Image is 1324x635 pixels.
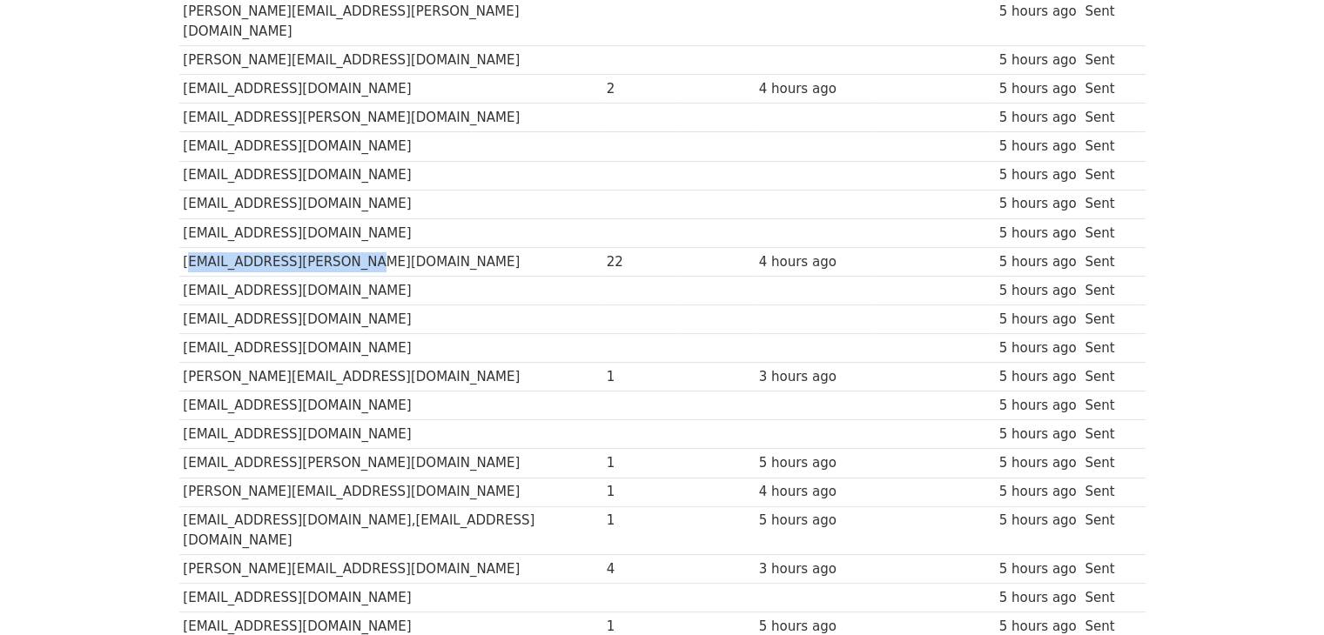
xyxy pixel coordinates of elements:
div: 5 hours ago [998,194,1076,214]
td: [EMAIL_ADDRESS][DOMAIN_NAME] [179,305,602,334]
div: 5 hours ago [998,424,1076,444]
td: [EMAIL_ADDRESS][PERSON_NAME][DOMAIN_NAME] [179,247,602,276]
div: 5 hours ago [998,511,1076,531]
div: 5 hours ago [998,453,1076,473]
td: Sent [1080,391,1136,420]
td: [EMAIL_ADDRESS][DOMAIN_NAME] [179,334,602,363]
td: [PERSON_NAME][EMAIL_ADDRESS][DOMAIN_NAME] [179,555,602,584]
td: Sent [1080,305,1136,334]
div: 5 hours ago [759,453,872,473]
div: 5 hours ago [998,50,1076,70]
td: [EMAIL_ADDRESS][DOMAIN_NAME] [179,584,602,612]
td: Sent [1080,478,1136,506]
div: 1 [607,367,676,387]
div: 5 hours ago [998,2,1076,22]
td: Sent [1080,449,1136,478]
div: 1 [607,511,676,531]
td: Sent [1080,363,1136,391]
div: 4 hours ago [759,79,872,99]
td: [EMAIL_ADDRESS][PERSON_NAME][DOMAIN_NAME] [179,449,602,478]
td: Sent [1080,46,1136,75]
td: Sent [1080,75,1136,104]
div: 5 hours ago [998,108,1076,128]
td: Sent [1080,555,1136,584]
td: Sent [1080,506,1136,555]
td: Sent [1080,132,1136,161]
div: 4 [607,559,676,579]
div: 5 hours ago [998,79,1076,99]
div: 4 hours ago [759,252,872,272]
div: 5 hours ago [998,338,1076,358]
td: [EMAIL_ADDRESS][DOMAIN_NAME] [179,420,602,449]
iframe: Chat Widget [1237,551,1324,635]
td: Sent [1080,420,1136,449]
td: Sent [1080,334,1136,363]
td: [EMAIL_ADDRESS][DOMAIN_NAME] [179,190,602,218]
div: 5 hours ago [759,511,872,531]
div: 22 [607,252,676,272]
td: Sent [1080,584,1136,612]
div: 1 [607,482,676,502]
td: [PERSON_NAME][EMAIL_ADDRESS][DOMAIN_NAME] [179,363,602,391]
td: [PERSON_NAME][EMAIL_ADDRESS][DOMAIN_NAME] [179,478,602,506]
div: 5 hours ago [998,559,1076,579]
td: [PERSON_NAME][EMAIL_ADDRESS][DOMAIN_NAME] [179,46,602,75]
div: 2 [607,79,676,99]
td: Sent [1080,276,1136,304]
div: 3 hours ago [759,559,872,579]
td: Sent [1080,104,1136,132]
td: [EMAIL_ADDRESS][DOMAIN_NAME] [179,276,602,304]
div: 5 hours ago [998,281,1076,301]
div: 4 hours ago [759,482,872,502]
div: 5 hours ago [998,310,1076,330]
td: [EMAIL_ADDRESS][DOMAIN_NAME] [179,75,602,104]
div: 5 hours ago [998,367,1076,387]
td: Sent [1080,247,1136,276]
td: Sent [1080,218,1136,247]
div: 5 hours ago [998,482,1076,502]
div: 5 hours ago [998,252,1076,272]
td: Sent [1080,161,1136,190]
td: [EMAIL_ADDRESS][DOMAIN_NAME] [179,132,602,161]
div: 5 hours ago [998,165,1076,185]
div: 5 hours ago [998,396,1076,416]
td: [EMAIL_ADDRESS][DOMAIN_NAME],[EMAIL_ADDRESS][DOMAIN_NAME] [179,506,602,555]
div: 5 hours ago [998,224,1076,244]
div: 5 hours ago [998,137,1076,157]
div: 5 hours ago [998,588,1076,608]
td: [EMAIL_ADDRESS][DOMAIN_NAME] [179,218,602,247]
td: [EMAIL_ADDRESS][PERSON_NAME][DOMAIN_NAME] [179,104,602,132]
td: Sent [1080,190,1136,218]
td: [EMAIL_ADDRESS][DOMAIN_NAME] [179,161,602,190]
div: 3 hours ago [759,367,872,387]
div: 1 [607,453,676,473]
td: [EMAIL_ADDRESS][DOMAIN_NAME] [179,391,602,420]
